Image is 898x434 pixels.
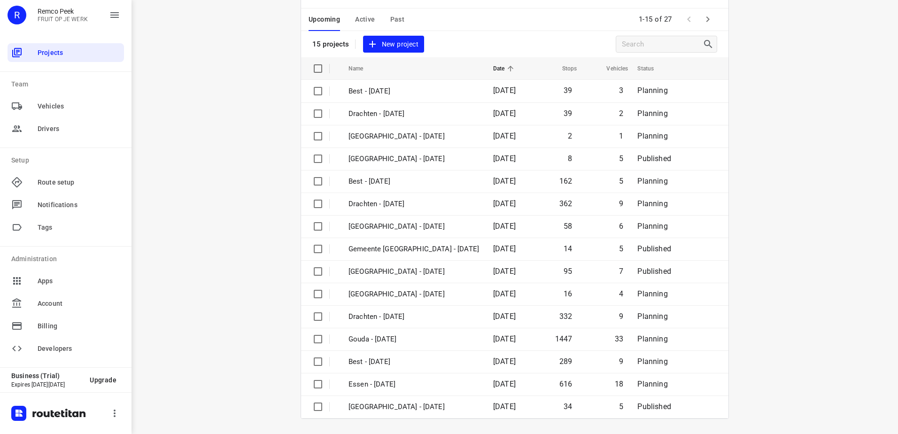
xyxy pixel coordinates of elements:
p: Gemeente [GEOGRAPHIC_DATA] - [DATE] [348,244,479,255]
p: Antwerpen - Tuesday [348,289,479,300]
span: Planning [637,177,667,186]
span: 14 [564,244,572,253]
span: [DATE] [493,267,516,276]
span: 1447 [555,334,573,343]
span: Past [390,14,405,25]
p: Gemeente Rotterdam - Monday [348,402,479,412]
span: Account [38,299,120,309]
span: [DATE] [493,109,516,118]
span: Projects [38,48,120,58]
div: Notifications [8,195,124,214]
input: Search projects [622,37,703,52]
span: Route setup [38,178,120,187]
span: 2 [568,132,572,140]
span: 9 [619,312,623,321]
span: Drivers [38,124,120,134]
span: Previous Page [680,10,698,29]
span: [DATE] [493,334,516,343]
span: Planning [637,334,667,343]
span: Developers [38,344,120,354]
div: Tags [8,218,124,237]
span: [DATE] [493,357,516,366]
span: 162 [559,177,573,186]
span: 95 [564,267,572,276]
span: 4 [619,289,623,298]
p: Drachten - Tuesday [348,311,479,322]
span: Planning [637,380,667,388]
p: [GEOGRAPHIC_DATA] - [DATE] [348,154,479,164]
p: Essen - Monday [348,379,479,390]
span: [DATE] [493,312,516,321]
p: Best - [DATE] [348,86,479,97]
span: 9 [619,357,623,366]
span: 5 [619,154,623,163]
span: 616 [559,380,573,388]
span: 9 [619,199,623,208]
p: Best - [DATE] [348,176,479,187]
span: [DATE] [493,177,516,186]
div: Search [703,39,717,50]
span: 362 [559,199,573,208]
button: New project [363,36,424,53]
span: 39 [564,109,572,118]
p: Drachten - [DATE] [348,199,479,209]
span: Planning [637,289,667,298]
span: [DATE] [493,132,516,140]
p: Drachten - [DATE] [348,108,479,119]
span: Upcoming [309,14,340,25]
span: Active [355,14,375,25]
p: 15 projects [312,40,349,48]
span: 16 [564,289,572,298]
span: Billing [38,321,120,331]
span: 5 [619,402,623,411]
p: Remco Peek [38,8,88,15]
span: Planning [637,109,667,118]
span: Planning [637,199,667,208]
p: [GEOGRAPHIC_DATA] - [DATE] [348,266,479,277]
span: 5 [619,177,623,186]
span: New project [369,39,418,50]
span: 3 [619,86,623,95]
span: Published [637,244,671,253]
span: Apps [38,276,120,286]
p: [GEOGRAPHIC_DATA] - [DATE] [348,131,479,142]
span: [DATE] [493,380,516,388]
span: Planning [637,86,667,95]
div: Apps [8,271,124,290]
span: Upgrade [90,376,116,384]
button: Upgrade [82,372,124,388]
span: 332 [559,312,573,321]
div: R [8,6,26,24]
span: 39 [564,86,572,95]
span: Date [493,63,517,74]
span: Planning [637,312,667,321]
span: 1 [619,132,623,140]
div: Billing [8,317,124,335]
div: Route setup [8,173,124,192]
div: Account [8,294,124,313]
span: 5 [619,244,623,253]
span: 8 [568,154,572,163]
span: [DATE] [493,199,516,208]
p: Gouda - Tuesday [348,334,479,345]
span: [DATE] [493,86,516,95]
span: 18 [615,380,623,388]
span: Stops [550,63,577,74]
div: Drivers [8,119,124,138]
span: Vehicles [38,101,120,111]
span: 2 [619,109,623,118]
span: [DATE] [493,154,516,163]
span: 33 [615,334,623,343]
div: Projects [8,43,124,62]
span: 58 [564,222,572,231]
p: Administration [11,254,124,264]
span: Planning [637,222,667,231]
p: [GEOGRAPHIC_DATA] - [DATE] [348,221,479,232]
span: 7 [619,267,623,276]
span: Planning [637,357,667,366]
span: [DATE] [493,244,516,253]
span: Published [637,267,671,276]
span: Notifications [38,200,120,210]
span: Tags [38,223,120,232]
div: Vehicles [8,97,124,116]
